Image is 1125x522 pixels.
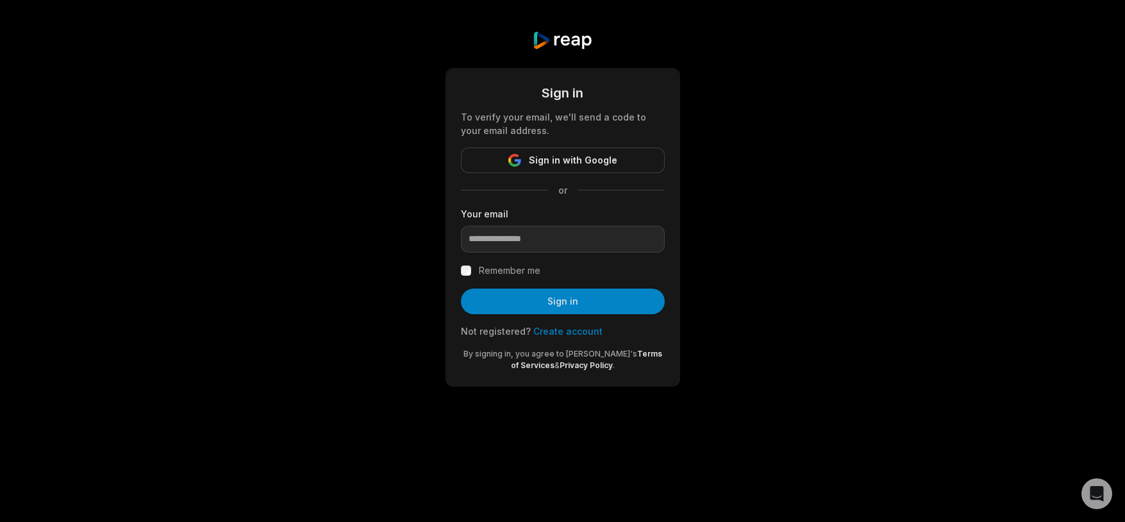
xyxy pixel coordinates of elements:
[529,153,617,168] span: Sign in with Google
[560,360,613,370] a: Privacy Policy
[461,83,665,103] div: Sign in
[461,110,665,137] div: To verify your email, we'll send a code to your email address.
[461,207,665,221] label: Your email
[463,349,637,358] span: By signing in, you agree to [PERSON_NAME]'s
[613,360,615,370] span: .
[548,183,578,197] span: or
[533,326,603,337] a: Create account
[554,360,560,370] span: &
[461,147,665,173] button: Sign in with Google
[461,326,531,337] span: Not registered?
[479,263,540,278] label: Remember me
[461,289,665,314] button: Sign in
[1081,478,1112,509] div: Open Intercom Messenger
[511,349,662,370] a: Terms of Services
